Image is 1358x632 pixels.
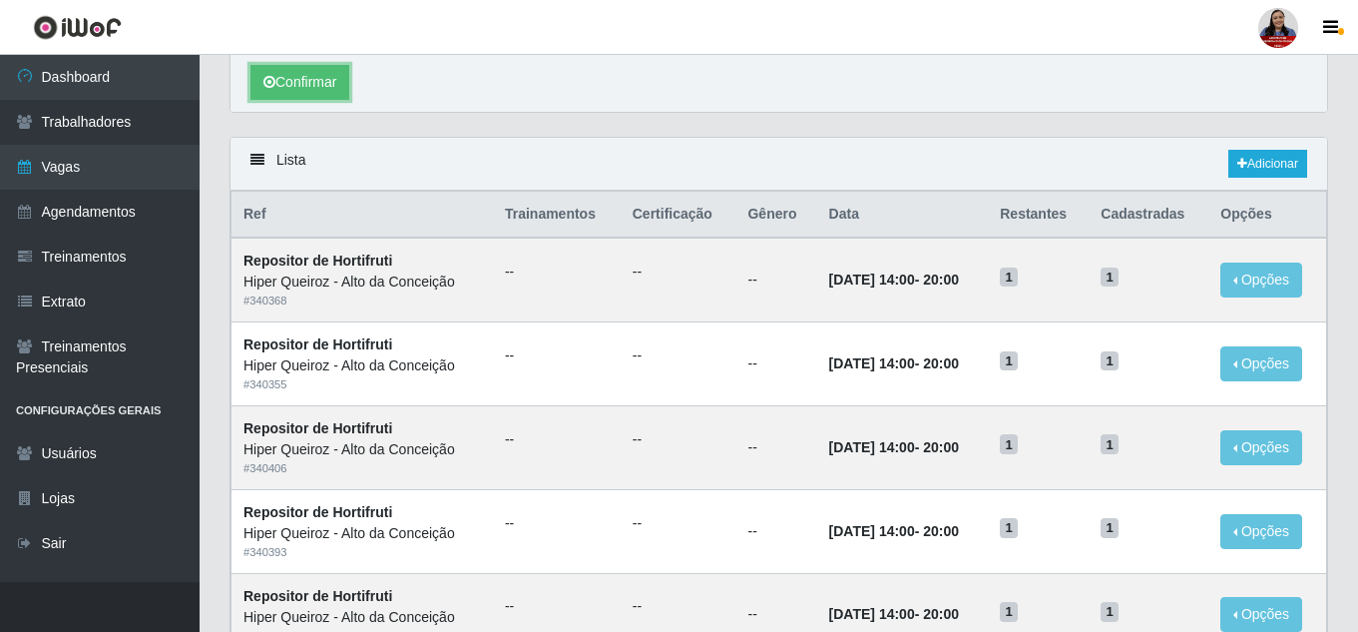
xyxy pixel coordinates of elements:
ul: -- [505,429,609,450]
span: 1 [1101,518,1119,538]
time: [DATE] 14:00 [829,606,915,622]
ul: -- [633,596,724,617]
span: 1 [1000,268,1018,288]
th: Opções [1208,192,1326,239]
span: 1 [1101,602,1119,622]
time: [DATE] 14:00 [829,355,915,371]
ul: -- [633,345,724,366]
ul: -- [505,513,609,534]
td: -- [735,238,816,321]
strong: - [829,272,959,288]
strong: Repositor de Hortifruti [243,336,392,352]
div: # 340355 [243,376,481,393]
ul: -- [505,596,609,617]
a: Adicionar [1228,150,1307,178]
span: 1 [1000,518,1018,538]
span: 1 [1101,351,1119,371]
div: # 340393 [243,544,481,561]
time: 20:00 [923,523,959,539]
th: Restantes [988,192,1089,239]
strong: - [829,439,959,455]
strong: Repositor de Hortifruti [243,420,392,436]
time: [DATE] 14:00 [829,439,915,455]
strong: Repositor de Hortifruti [243,253,392,269]
th: Certificação [621,192,736,239]
button: Opções [1220,263,1302,298]
td: -- [735,405,816,489]
ul: -- [633,429,724,450]
td: -- [735,322,816,406]
div: Lista [230,138,1327,191]
time: [DATE] 14:00 [829,523,915,539]
time: 20:00 [923,355,959,371]
ul: -- [633,262,724,283]
ul: -- [505,345,609,366]
ul: -- [633,513,724,534]
strong: - [829,523,959,539]
th: Ref [231,192,493,239]
button: Opções [1220,514,1302,549]
span: 1 [1000,351,1018,371]
div: Hiper Queiroz - Alto da Conceição [243,439,481,460]
time: 20:00 [923,439,959,455]
button: Confirmar [250,65,349,100]
button: Opções [1220,346,1302,381]
div: # 340368 [243,293,481,310]
strong: Repositor de Hortifruti [243,504,392,520]
th: Data [817,192,989,239]
th: Trainamentos [493,192,621,239]
ul: -- [505,262,609,283]
span: 1 [1000,602,1018,622]
div: Hiper Queiroz - Alto da Conceição [243,523,481,544]
th: Cadastradas [1089,192,1208,239]
span: 1 [1101,268,1119,288]
strong: - [829,606,959,622]
time: 20:00 [923,606,959,622]
div: Hiper Queiroz - Alto da Conceição [243,355,481,376]
strong: - [829,355,959,371]
img: CoreUI Logo [33,15,122,40]
button: Opções [1220,597,1302,632]
span: 1 [1000,434,1018,454]
strong: Repositor de Hortifruti [243,588,392,604]
button: Opções [1220,430,1302,465]
div: Hiper Queiroz - Alto da Conceição [243,272,481,293]
span: 1 [1101,434,1119,454]
td: -- [735,489,816,573]
div: Hiper Queiroz - Alto da Conceição [243,607,481,628]
div: # 340406 [243,460,481,477]
time: [DATE] 14:00 [829,272,915,288]
time: 20:00 [923,272,959,288]
th: Gênero [735,192,816,239]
